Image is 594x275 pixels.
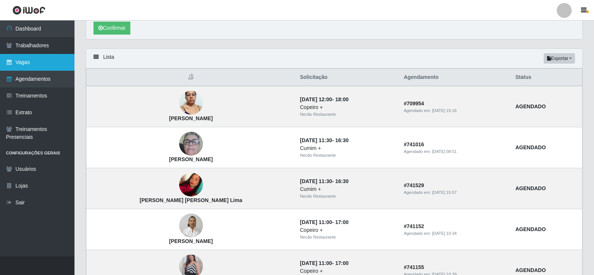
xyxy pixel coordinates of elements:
[179,210,203,242] img: gracinete Barbosa
[404,141,424,147] strong: # 741016
[300,193,395,199] div: Necão Restaurante
[300,152,395,159] div: Necão Restaurante
[93,22,130,35] button: Confirmar
[515,226,546,232] strong: AGENDADO
[335,137,349,143] time: 16:30
[179,169,203,201] img: Beatriz Da Silva Braga Lima
[404,264,424,270] strong: # 741155
[169,238,213,244] strong: [PERSON_NAME]
[300,111,395,118] div: Necão Restaurante
[399,69,511,86] th: Agendamento
[300,178,332,184] time: [DATE] 11:30
[300,185,395,193] div: Cumim +
[335,219,349,225] time: 17:00
[515,267,546,273] strong: AGENDADO
[300,96,332,102] time: [DATE] 12:00
[404,108,506,114] div: Agendado em:
[432,190,457,195] time: [DATE] 15:57
[404,148,506,155] div: Agendado em:
[300,234,395,240] div: Necão Restaurante
[300,219,332,225] time: [DATE] 11:00
[404,100,424,106] strong: # 709954
[140,197,242,203] strong: [PERSON_NAME] [PERSON_NAME] Lima
[300,137,348,143] strong: -
[300,260,332,266] time: [DATE] 11:00
[511,69,582,86] th: Status
[335,96,349,102] time: 18:00
[335,178,349,184] time: 16:30
[300,219,348,225] strong: -
[404,182,424,188] strong: # 741529
[179,87,203,119] img: Neilda Borges da Silva
[295,69,399,86] th: Solicitação
[404,189,506,196] div: Agendado em:
[86,49,582,68] div: Lista
[300,260,348,266] strong: -
[404,223,424,229] strong: # 741152
[179,119,203,169] img: Sandra Maria Barros Roma
[300,267,395,275] div: Copeiro +
[300,144,395,152] div: Cumim +
[300,96,348,102] strong: -
[12,6,45,15] img: CoreUI Logo
[300,137,332,143] time: [DATE] 11:30
[404,230,506,237] div: Agendado em:
[300,178,348,184] strong: -
[515,144,546,150] strong: AGENDADO
[169,115,213,121] strong: [PERSON_NAME]
[432,231,457,236] time: [DATE] 10:34
[335,260,349,266] time: 17:00
[432,149,457,154] time: [DATE] 08:51
[300,226,395,234] div: Copeiro +
[432,108,457,113] time: [DATE] 15:16
[515,185,546,191] strong: AGENDADO
[169,156,213,162] strong: [PERSON_NAME]
[300,103,395,111] div: Copeiro +
[544,53,575,64] button: Exportar
[515,103,546,109] strong: AGENDADO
